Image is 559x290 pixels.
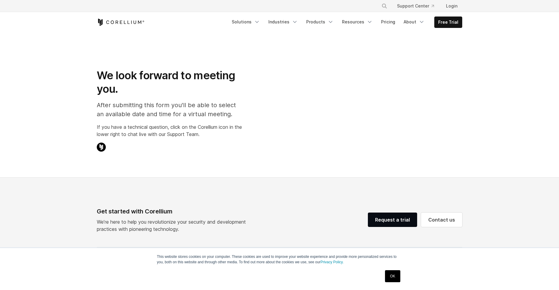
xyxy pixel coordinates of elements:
p: This website stores cookies on your computer. These cookies are used to improve your website expe... [157,254,402,265]
a: OK [385,270,400,282]
a: Support Center [392,1,439,11]
a: Pricing [377,17,399,27]
div: Navigation Menu [374,1,462,11]
h1: We look forward to meeting you. [97,69,242,96]
a: Resources [338,17,376,27]
a: Contact us [421,213,462,227]
a: Free Trial [435,17,462,28]
a: Request a trial [368,213,417,227]
a: Industries [265,17,301,27]
a: Login [441,1,462,11]
a: Corellium Home [97,19,145,26]
a: About [400,17,428,27]
div: Navigation Menu [228,17,462,28]
button: Search [379,1,390,11]
div: Get started with Corellium [97,207,251,216]
a: Solutions [228,17,264,27]
p: After submitting this form you'll be able to select an available date and time for a virtual meet... [97,101,242,119]
p: If you have a technical question, click on the Corellium icon in the lower right to chat live wit... [97,123,242,138]
a: Privacy Policy. [320,260,344,264]
p: We’re here to help you revolutionize your security and development practices with pioneering tech... [97,218,251,233]
img: Corellium Chat Icon [97,143,106,152]
a: Products [303,17,337,27]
